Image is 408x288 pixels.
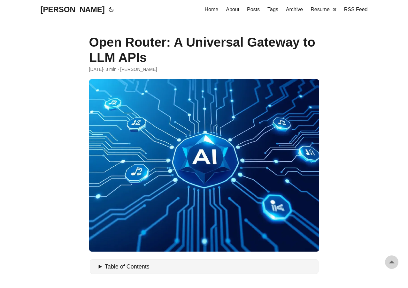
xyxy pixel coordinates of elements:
[385,255,398,269] a: go to top
[311,7,330,12] span: Resume
[286,7,303,12] span: Archive
[247,7,260,12] span: Posts
[344,7,368,12] span: RSS Feed
[89,66,103,73] span: 2025-01-11 10:00:00 +0000 UTC
[99,262,316,271] summary: Table of Contents
[205,7,219,12] span: Home
[89,66,319,73] div: · 3 min · [PERSON_NAME]
[89,34,319,65] h1: Open Router: A Universal Gateway to LLM APIs
[105,263,150,270] span: Table of Contents
[226,7,239,12] span: About
[267,7,278,12] span: Tags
